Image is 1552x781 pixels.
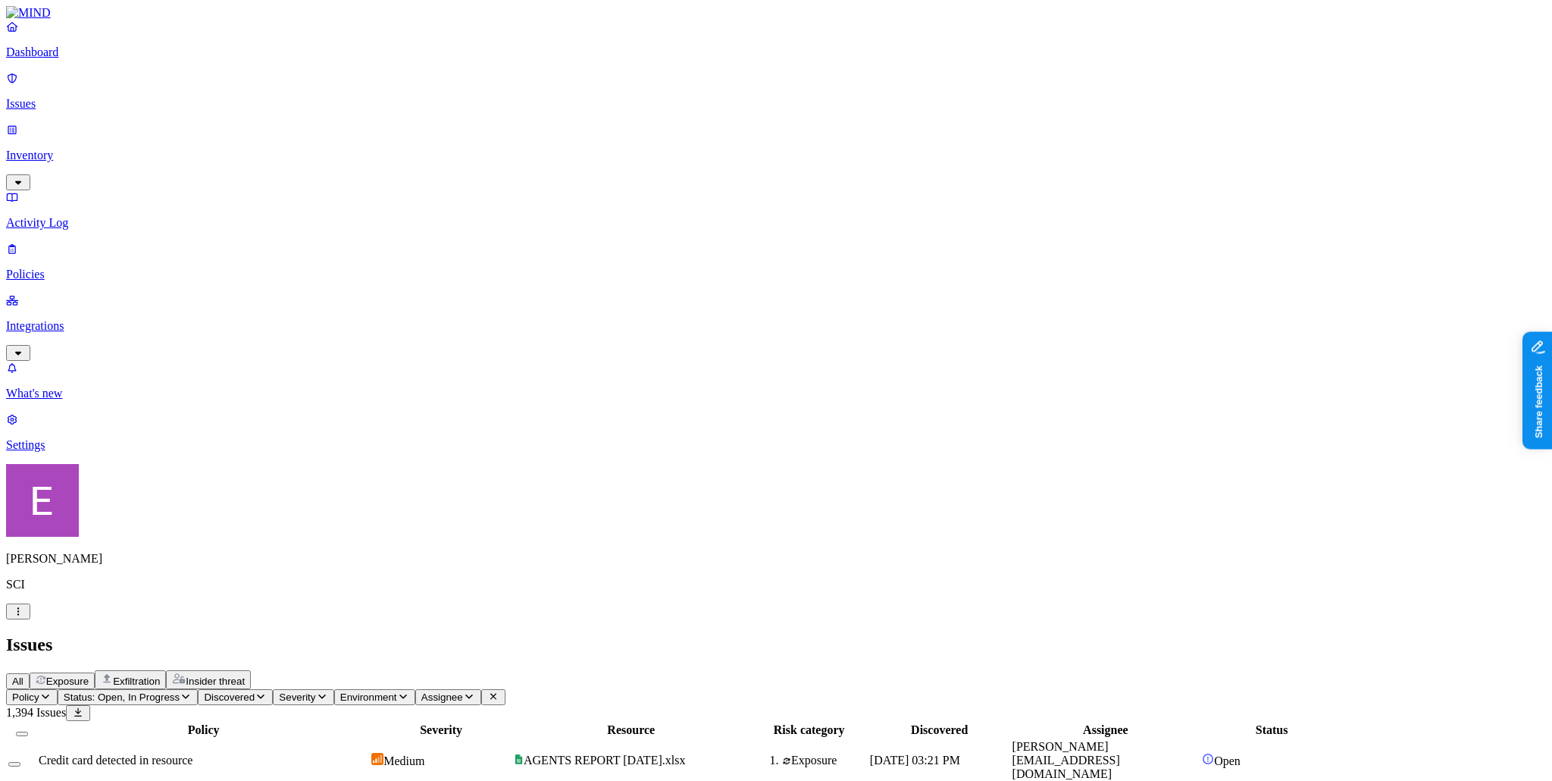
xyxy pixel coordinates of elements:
span: Credit card detected in resource [39,754,192,767]
h2: Issues [6,635,1546,655]
img: MIND [6,6,51,20]
a: Issues [6,71,1546,111]
div: Severity [371,723,511,737]
img: status-open [1202,753,1214,765]
p: What's new [6,387,1546,400]
a: What's new [6,361,1546,400]
a: Dashboard [6,20,1546,59]
div: Exposure [782,754,867,767]
span: Discovered [204,692,255,703]
a: Settings [6,412,1546,452]
span: Status: Open, In Progress [64,692,180,703]
p: Integrations [6,319,1546,333]
span: Exposure [46,676,89,687]
div: Status [1202,723,1341,737]
span: Assignee [421,692,463,703]
span: AGENTS REPORT [DATE].xlsx [524,754,685,767]
p: SCI [6,578,1546,591]
span: Severity [279,692,315,703]
a: Inventory [6,123,1546,188]
a: Integrations [6,293,1546,359]
img: google-sheets [514,754,524,764]
img: Eran Barak [6,464,79,537]
button: Select all [16,732,28,736]
p: Issues [6,97,1546,111]
span: Open [1214,754,1241,767]
span: [DATE] 03:21 PM [870,754,960,767]
p: Policies [6,268,1546,281]
p: [PERSON_NAME] [6,552,1546,566]
div: Policy [39,723,368,737]
a: Activity Log [6,190,1546,230]
button: Select row [8,762,20,767]
p: Inventory [6,149,1546,162]
p: Settings [6,438,1546,452]
div: Discovered [870,723,1009,737]
span: Medium [383,754,424,767]
span: Exfiltration [113,676,160,687]
div: Resource [514,723,749,737]
span: All [12,676,23,687]
span: Insider threat [186,676,245,687]
span: 1,394 Issues [6,706,66,719]
p: Dashboard [6,45,1546,59]
span: [PERSON_NAME][EMAIL_ADDRESS][DOMAIN_NAME] [1012,740,1120,780]
div: Risk category [752,723,867,737]
a: Policies [6,242,1546,281]
span: Environment [340,692,397,703]
img: severity-medium [371,753,383,765]
a: MIND [6,6,1546,20]
span: Policy [12,692,39,703]
p: Activity Log [6,216,1546,230]
div: Assignee [1012,723,1200,737]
